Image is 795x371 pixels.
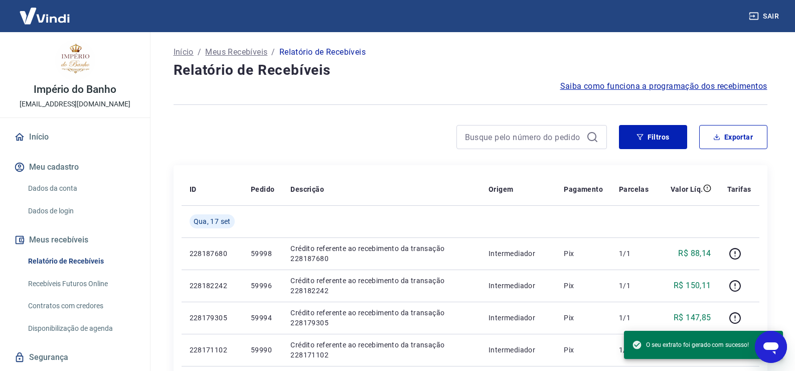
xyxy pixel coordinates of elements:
[674,280,711,292] p: R$ 150,11
[560,80,767,92] a: Saiba como funciona a programação dos recebimentos
[20,99,130,109] p: [EMAIL_ADDRESS][DOMAIN_NAME]
[190,249,235,259] p: 228187680
[678,248,711,260] p: R$ 88,14
[564,249,603,259] p: Pix
[290,243,472,264] p: Crédito referente ao recebimento da transação 228187680
[251,184,274,194] p: Pedido
[24,178,138,199] a: Dados da conta
[727,184,751,194] p: Tarifas
[632,340,749,350] span: O seu extrato foi gerado com sucesso!
[34,84,116,95] p: Império do Banho
[489,345,548,355] p: Intermediador
[190,184,197,194] p: ID
[564,345,603,355] p: Pix
[619,125,687,149] button: Filtros
[24,274,138,294] a: Recebíveis Futuros Online
[699,125,767,149] button: Exportar
[619,281,649,291] p: 1/1
[174,46,194,58] a: Início
[489,313,548,323] p: Intermediador
[271,46,275,58] p: /
[24,251,138,272] a: Relatório de Recebíveis
[290,340,472,360] p: Crédito referente ao recebimento da transação 228171102
[12,126,138,148] a: Início
[564,281,603,291] p: Pix
[671,184,703,194] p: Valor Líq.
[24,201,138,221] a: Dados de login
[251,313,274,323] p: 59994
[198,46,201,58] p: /
[564,313,603,323] p: Pix
[12,156,138,178] button: Meu cadastro
[12,1,77,31] img: Vindi
[619,313,649,323] p: 1/1
[489,249,548,259] p: Intermediador
[55,40,95,80] img: 06921447-533c-4bb4-9480-80bd2551a141.jpeg
[251,281,274,291] p: 59996
[194,216,231,226] span: Qua, 17 set
[290,184,324,194] p: Descrição
[190,345,235,355] p: 228171102
[674,312,711,324] p: R$ 147,85
[12,346,138,368] a: Segurança
[619,249,649,259] p: 1/1
[619,345,649,355] p: 1/1
[290,308,472,328] p: Crédito referente ao recebimento da transação 228179305
[279,46,366,58] p: Relatório de Recebíveis
[755,331,787,363] iframe: Botão para abrir a janela de mensagens, conversa em andamento
[564,184,603,194] p: Pagamento
[190,313,235,323] p: 228179305
[205,46,267,58] a: Meus Recebíveis
[251,345,274,355] p: 59990
[747,7,783,26] button: Sair
[12,229,138,251] button: Meus recebíveis
[489,184,513,194] p: Origem
[619,184,649,194] p: Parcelas
[190,281,235,291] p: 228182242
[24,318,138,339] a: Disponibilização de agenda
[489,281,548,291] p: Intermediador
[251,249,274,259] p: 59998
[174,60,767,80] h4: Relatório de Recebíveis
[465,130,582,145] input: Busque pelo número do pedido
[24,296,138,316] a: Contratos com credores
[290,276,472,296] p: Crédito referente ao recebimento da transação 228182242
